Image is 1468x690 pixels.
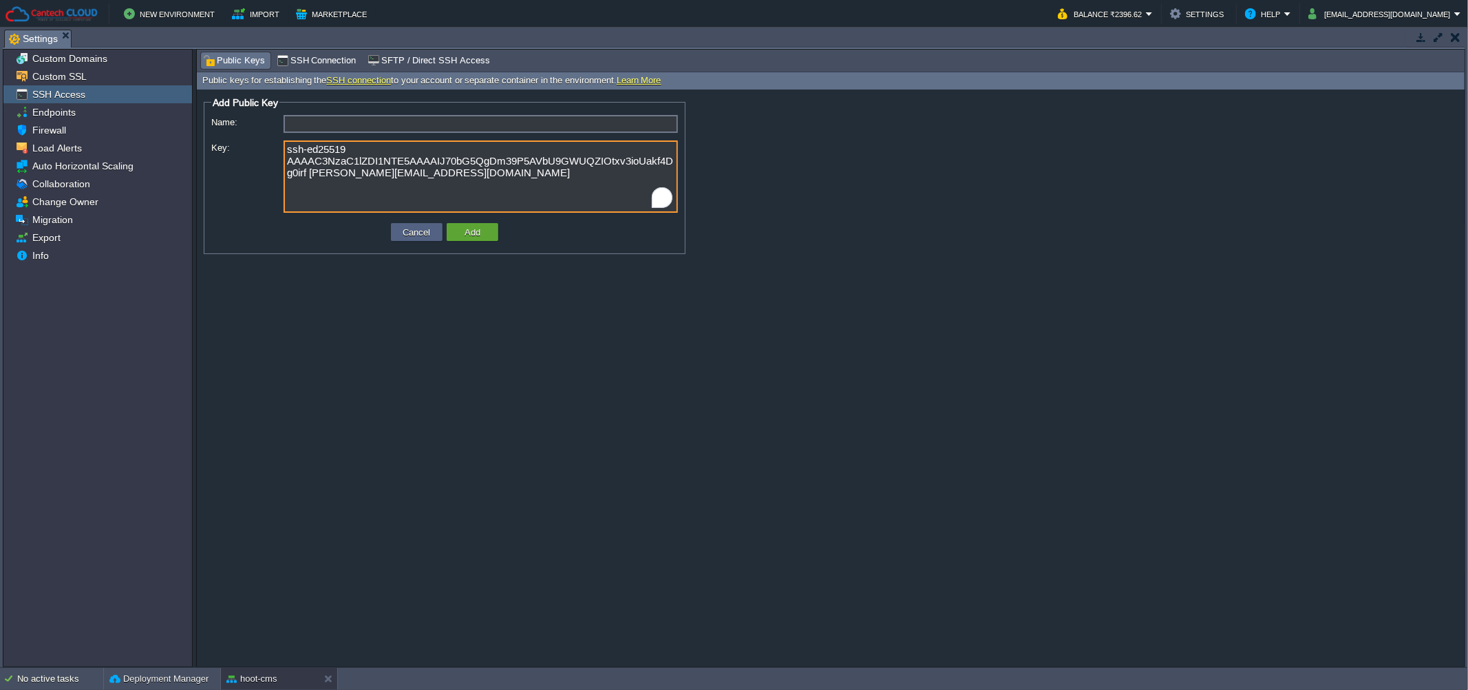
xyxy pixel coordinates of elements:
[30,106,78,118] a: Endpoints
[124,6,219,22] button: New Environment
[30,142,84,154] a: Load Alerts
[460,226,485,238] button: Add
[399,226,435,238] button: Cancel
[1170,6,1228,22] button: Settings
[30,231,63,244] a: Export
[1245,6,1284,22] button: Help
[17,668,103,690] div: No active tasks
[326,75,391,85] a: SSH connection
[226,672,277,686] button: hoot-cms
[277,53,357,68] span: SSH Connection
[30,196,100,208] a: Change Owner
[1058,6,1146,22] button: Balance ₹2396.62
[232,6,284,22] button: Import
[211,140,282,155] label: Key:
[30,213,75,226] a: Migration
[197,72,1465,90] div: Public keys for establishing the to your account or separate container in the environment.
[30,249,51,262] a: Info
[368,53,489,68] span: SFTP / Direct SSH Access
[213,97,278,108] span: Add Public Key
[5,6,98,23] img: Cantech Cloud
[284,140,678,213] textarea: To enrich screen reader interactions, please activate Accessibility in Grammarly extension settings
[30,160,136,172] a: Auto Horizontal Scaling
[30,88,87,101] a: SSH Access
[211,115,282,129] label: Name:
[30,124,68,136] a: Firewall
[9,30,58,48] span: Settings
[30,70,89,83] a: Custom SSL
[617,75,661,85] a: Learn More
[203,53,265,68] span: Public Keys
[30,52,109,65] a: Custom Domains
[1308,6,1454,22] button: [EMAIL_ADDRESS][DOMAIN_NAME]
[30,178,92,190] a: Collaboration
[109,672,209,686] button: Deployment Manager
[296,6,371,22] button: Marketplace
